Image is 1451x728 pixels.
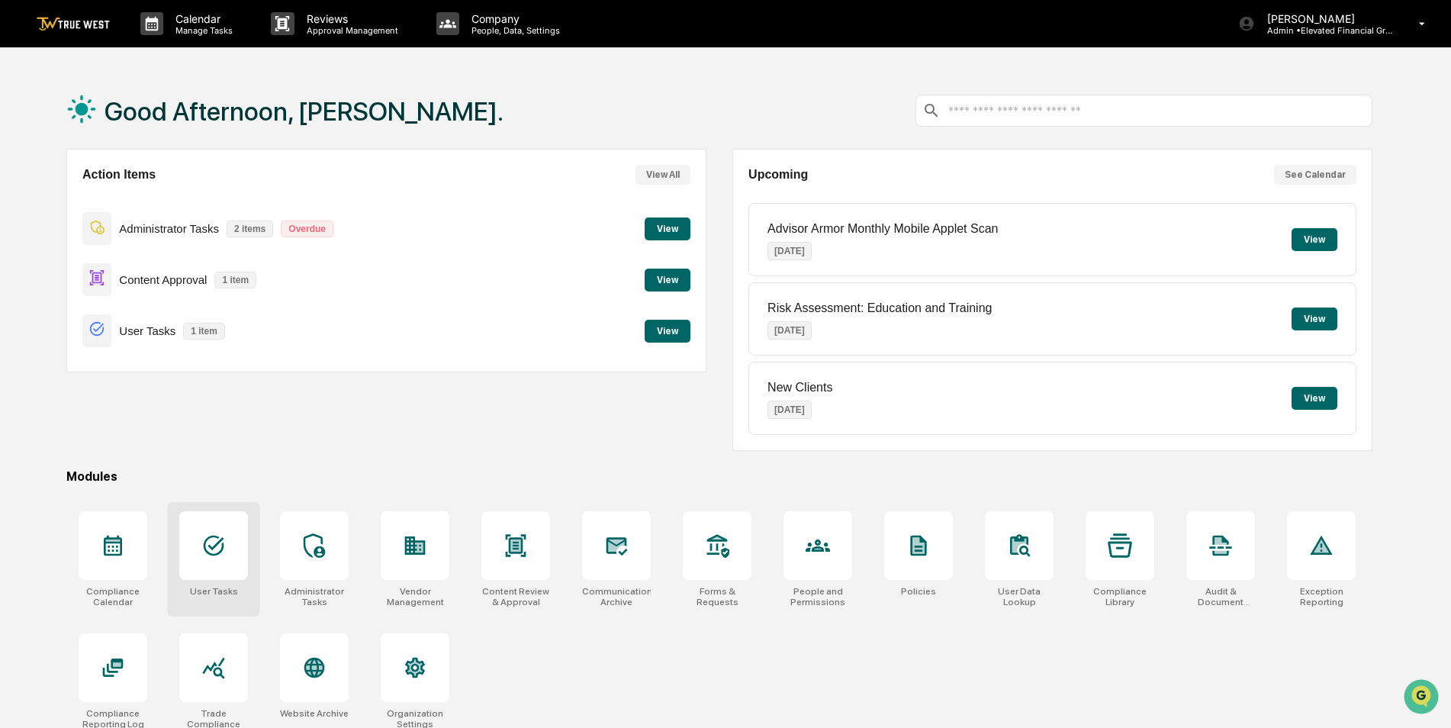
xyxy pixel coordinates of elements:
button: View [1292,308,1337,330]
a: View [645,272,690,286]
p: Reviews [294,12,406,25]
div: 🔎 [15,223,27,235]
iframe: Open customer support [1402,678,1443,719]
p: 1 item [214,272,256,288]
p: [PERSON_NAME] [1255,12,1397,25]
div: People and Permissions [783,586,852,607]
p: Approval Management [294,25,406,36]
span: Attestations [126,192,189,208]
p: 2 items [227,221,273,237]
button: See Calendar [1274,165,1356,185]
div: Website Archive [280,708,349,719]
div: 🖐️ [15,194,27,206]
a: 🗄️Attestations [105,186,195,214]
p: 1 item [183,323,225,340]
a: 🖐️Preclearance [9,186,105,214]
p: Content Approval [119,273,207,286]
p: How can we help? [15,32,278,56]
h2: Upcoming [748,168,808,182]
p: People, Data, Settings [459,25,568,36]
p: Overdue [281,221,333,237]
p: Administrator Tasks [119,222,219,235]
h1: Good Afternoon, [PERSON_NAME]. [105,96,504,127]
button: View [1292,387,1337,410]
p: User Tasks [119,324,175,337]
img: logo [37,17,110,31]
div: We're available if you need us! [52,132,193,144]
span: Pylon [152,259,185,270]
div: User Data Lookup [985,586,1054,607]
div: Vendor Management [381,586,449,607]
p: Manage Tasks [163,25,240,36]
p: Company [459,12,568,25]
a: View [645,323,690,337]
span: Data Lookup [31,221,96,237]
p: Advisor Armor Monthly Mobile Applet Scan [767,222,998,236]
button: View [645,320,690,343]
a: View [645,221,690,235]
p: New Clients [767,381,832,395]
div: Administrator Tasks [280,586,349,607]
p: [DATE] [767,242,812,260]
button: Start new chat [259,121,278,140]
p: Admin • Elevated Financial Group [1255,25,1397,36]
button: View [1292,228,1337,251]
button: View All [635,165,690,185]
button: View [645,269,690,292]
div: User Tasks [190,586,238,597]
div: Policies [901,586,936,597]
div: Compliance Calendar [79,586,147,607]
div: Content Review & Approval [481,586,550,607]
div: Audit & Document Logs [1186,586,1255,607]
div: Exception Reporting [1287,586,1356,607]
div: Compliance Library [1086,586,1154,607]
button: View [645,217,690,240]
div: 🗄️ [111,194,123,206]
a: Powered byPylon [108,258,185,270]
div: Forms & Requests [683,586,751,607]
div: Start new chat [52,117,250,132]
p: Risk Assessment: Education and Training [767,301,992,315]
p: Calendar [163,12,240,25]
h2: Action Items [82,168,156,182]
img: 1746055101610-c473b297-6a78-478c-a979-82029cc54cd1 [15,117,43,144]
div: Modules [66,469,1372,484]
p: [DATE] [767,321,812,340]
p: [DATE] [767,401,812,419]
div: Communications Archive [582,586,651,607]
span: Preclearance [31,192,98,208]
a: 🔎Data Lookup [9,215,102,243]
